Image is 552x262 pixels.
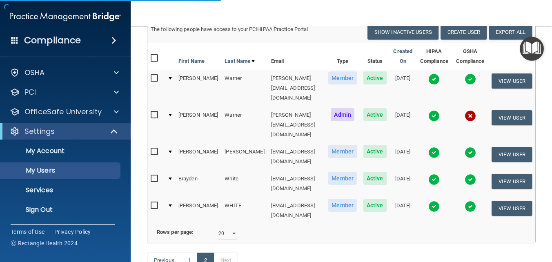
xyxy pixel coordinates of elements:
[175,107,221,143] td: [PERSON_NAME]
[492,174,532,189] button: View User
[489,24,532,40] a: Export All
[268,170,325,197] td: [EMAIL_ADDRESS][DOMAIN_NAME]
[151,26,308,32] span: The following people have access to your PCIHIPAA Practice Portal
[268,43,325,70] th: Email
[360,43,390,70] th: Status
[24,87,36,97] p: PCI
[24,68,45,78] p: OSHA
[225,56,255,66] a: Last Name
[175,70,221,107] td: [PERSON_NAME]
[428,73,440,85] img: tick.e7d51cea.svg
[465,201,476,212] img: tick.e7d51cea.svg
[390,70,416,107] td: [DATE]
[363,71,387,84] span: Active
[5,147,117,155] p: My Account
[428,201,440,212] img: tick.e7d51cea.svg
[328,71,357,84] span: Member
[465,174,476,185] img: tick.e7d51cea.svg
[465,110,476,122] img: cross.ca9f0e7f.svg
[221,70,267,107] td: Warner
[10,87,119,97] a: PCI
[325,43,360,70] th: Type
[24,107,102,117] p: OfficeSafe University
[5,167,117,175] p: My Users
[411,204,542,237] iframe: Drift Widget Chat Controller
[175,197,221,224] td: [PERSON_NAME]
[492,110,532,125] button: View User
[10,107,119,117] a: OfficeSafe University
[268,70,325,107] td: [PERSON_NAME][EMAIL_ADDRESS][DOMAIN_NAME]
[24,35,81,46] h4: Compliance
[11,239,78,247] span: Ⓒ Rectangle Health 2024
[221,197,267,224] td: WHITE
[175,170,221,197] td: Brayden
[416,43,452,70] th: HIPAA Compliance
[328,172,357,185] span: Member
[428,147,440,158] img: tick.e7d51cea.svg
[268,107,325,143] td: [PERSON_NAME][EMAIL_ADDRESS][DOMAIN_NAME]
[520,37,544,61] button: Open Resource Center
[5,186,117,194] p: Services
[221,107,267,143] td: Warner
[428,174,440,185] img: tick.e7d51cea.svg
[221,143,267,170] td: [PERSON_NAME]
[11,228,45,236] a: Terms of Use
[390,197,416,224] td: [DATE]
[363,108,387,121] span: Active
[175,143,221,170] td: [PERSON_NAME]
[10,127,118,136] a: Settings
[363,199,387,212] span: Active
[390,170,416,197] td: [DATE]
[5,206,117,214] p: Sign Out
[465,73,476,85] img: tick.e7d51cea.svg
[10,9,121,25] img: PMB logo
[331,108,354,121] span: Admin
[363,145,387,158] span: Active
[452,43,488,70] th: OSHA Compliance
[328,145,357,158] span: Member
[492,73,532,89] button: View User
[221,170,267,197] td: White
[428,110,440,122] img: tick.e7d51cea.svg
[441,24,487,40] button: Create User
[178,56,205,66] a: First Name
[363,172,387,185] span: Active
[54,228,91,236] a: Privacy Policy
[465,147,476,158] img: tick.e7d51cea.svg
[328,199,357,212] span: Member
[367,24,438,40] button: Show Inactive Users
[492,147,532,162] button: View User
[390,143,416,170] td: [DATE]
[268,197,325,224] td: [EMAIL_ADDRESS][DOMAIN_NAME]
[24,127,55,136] p: Settings
[390,107,416,143] td: [DATE]
[492,201,532,216] button: View User
[10,68,119,78] a: OSHA
[157,229,194,235] b: Rows per page:
[268,143,325,170] td: [EMAIL_ADDRESS][DOMAIN_NAME]
[393,47,413,66] a: Created On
